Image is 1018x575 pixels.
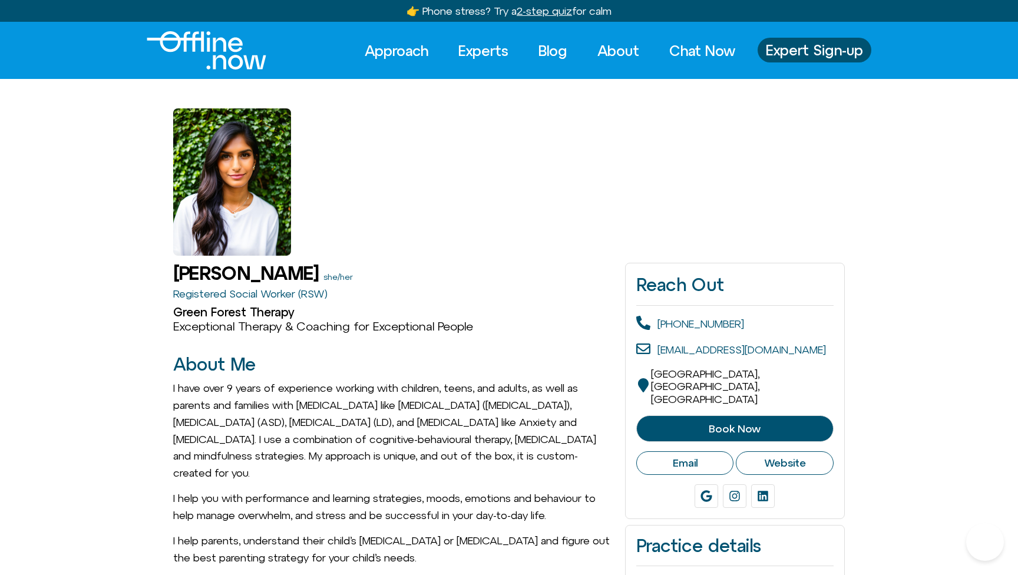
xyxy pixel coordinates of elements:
a: 👉 Phone stress? Try a2-step quizfor calm [406,5,612,17]
h2: Reach Out [636,274,834,295]
a: Website [736,451,834,475]
a: Approach [354,38,439,64]
u: 2-step quiz [517,5,572,17]
span: [GEOGRAPHIC_DATA], [GEOGRAPHIC_DATA], [GEOGRAPHIC_DATA] [651,368,759,405]
a: Blog [528,38,578,64]
img: offline.now [147,31,266,70]
h3: Exceptional Therapy & Coaching for Exceptional People [173,319,613,333]
span: Website [764,457,806,470]
a: [EMAIL_ADDRESS][DOMAIN_NAME] [657,343,826,356]
a: she/her [323,272,353,282]
a: Registered Social Worker (RSW) [173,287,328,300]
span: Book Now [709,423,761,435]
a: Experts [448,38,519,64]
p: I have over 9 years of experience working with children, teens, and adults, as well as parents an... [173,380,613,482]
a: Expert Sign-up [758,38,871,62]
p: I help you with performance and learning strategies, moods, emotions and behaviour to help manage... [173,490,613,524]
a: Chat Now [659,38,746,64]
a: [PHONE_NUMBER] [657,318,744,330]
h1: [PERSON_NAME] [173,263,319,283]
div: Logo [147,31,246,70]
nav: Menu [354,38,746,64]
a: Book Now [636,415,834,442]
h2: About Me [173,355,613,374]
h2: Green Forest Therapy [173,305,613,319]
p: I help parents, understand their child’s [MEDICAL_DATA] or [MEDICAL_DATA] and figure out the best... [173,533,613,567]
span: Email [673,457,698,470]
a: Email [636,451,734,475]
h2: Practice details [636,536,834,556]
a: About [587,38,650,64]
iframe: Botpress [966,523,1004,561]
span: Expert Sign-up [766,42,863,58]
